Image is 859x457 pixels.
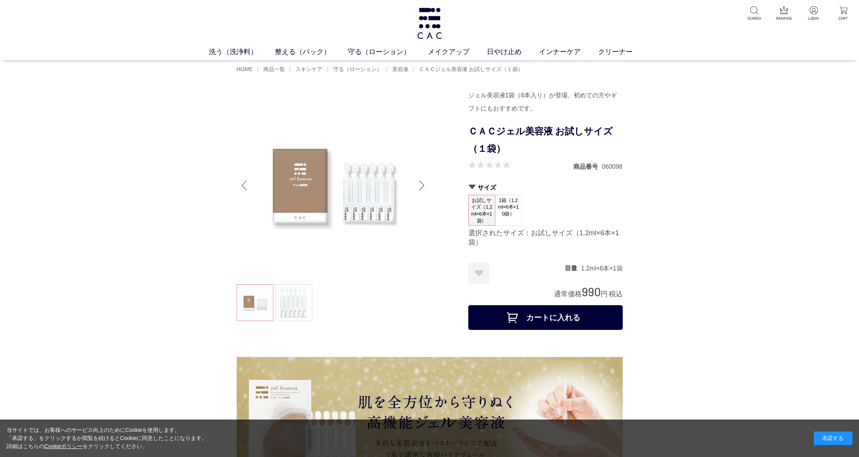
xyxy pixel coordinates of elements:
[419,66,523,72] span: ＣＡＣジェル美容液 お試しサイズ（１袋）
[209,47,275,57] a: 洗う（洗浄料）
[275,47,348,57] a: 整える（パック）
[468,305,623,330] button: カートに入れる
[428,47,487,57] a: メイクアップ
[468,123,623,158] h1: ＣＡＣジェル美容液 お試しサイズ（１袋）
[487,47,539,57] a: 日やけ止め
[417,66,523,72] a: ＣＡＣジェル美容液 お試しサイズ（１袋）
[348,47,428,57] a: 守る（ローション）
[262,66,285,72] a: 商品一覧
[573,163,602,171] dt: 商品番号
[392,66,408,72] span: 美容液
[237,89,430,282] img: ＣＡＣジェル美容液 お試しサイズ（１袋） お試しサイズ（1.2ml×6本×1袋）
[602,163,622,171] dd: 060098
[294,66,322,72] a: スキンケア
[774,6,793,21] a: RANKING
[554,290,582,298] span: 通常価格
[774,15,793,21] p: RANKING
[385,66,410,73] li: 〉
[333,66,382,72] span: 守る（ローション）
[391,66,408,72] a: 美容液
[416,8,443,39] img: logo
[7,426,207,450] div: 当サイトでは、お客様へのサービス向上のためにCookieを使用します。 「承諾する」をクリックするか閲覧を続けるとCookieに同意したことになります。 詳細はこちらの をクリックしてください。
[582,284,601,299] span: 990
[601,290,608,298] span: 円
[326,66,384,73] li: 〉
[414,170,430,201] div: Next slide
[804,15,823,21] p: LOGIN
[834,15,853,21] p: CART
[495,195,522,219] span: 1箱（1.2ml×6本×10袋）
[804,6,823,21] a: LOGIN
[332,66,382,72] a: 守る（ローション）
[288,66,324,73] li: 〉
[745,6,764,21] a: SEARCH
[44,443,83,449] a: Cookieポリシー
[565,264,581,272] dt: 容量
[295,66,322,72] span: スキンケア
[468,183,623,192] h2: サイズ
[263,66,285,72] span: 商品一覧
[469,195,495,226] span: お試しサイズ（1.2ml×6本×1袋）
[468,89,623,115] div: ジェル美容液1袋（6本入り）が登場。初めての方やギフトにもおすすめです。
[814,432,852,445] div: 承諾する
[468,229,623,247] div: 選択されたサイズ：お試しサイズ（1.2ml×6本×1袋）
[412,66,525,73] li: 〉
[237,66,253,72] a: HOME
[745,15,764,21] p: SEARCH
[256,66,287,73] li: 〉
[468,263,490,284] a: お気に入りに登録する
[581,264,623,272] dd: 1.2ml×6本×1袋
[539,47,598,57] a: インナーケア
[598,47,650,57] a: クリーナー
[834,6,853,21] a: CART
[237,170,252,201] div: Previous slide
[609,290,623,298] span: 税込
